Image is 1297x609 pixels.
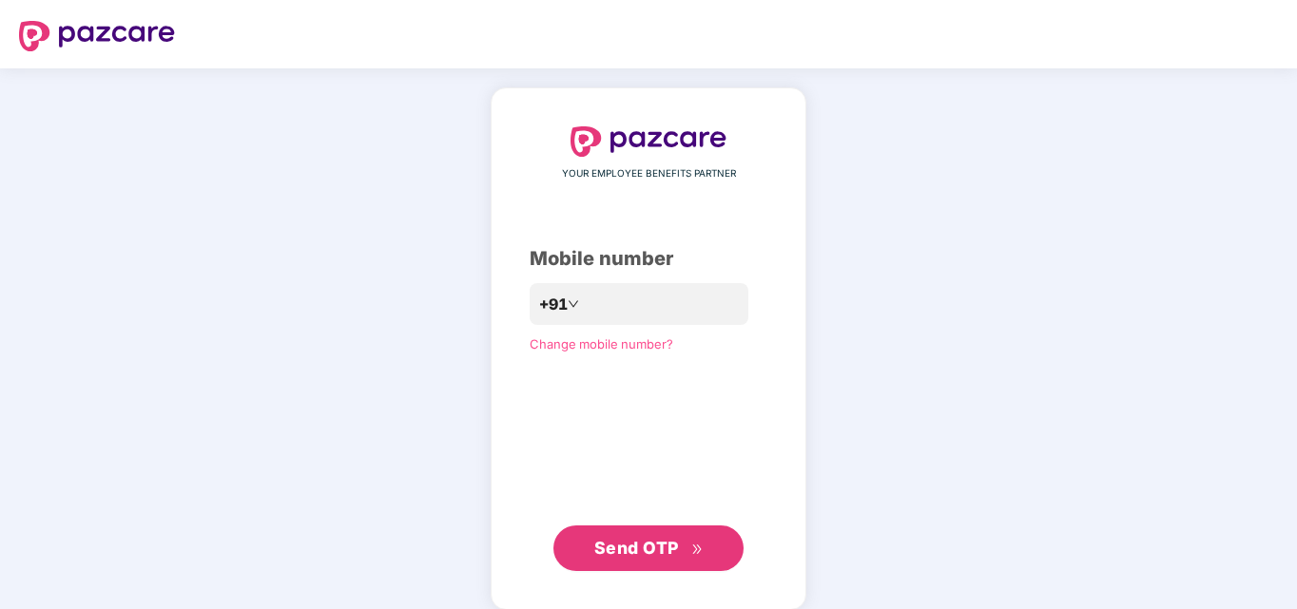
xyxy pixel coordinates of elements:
[691,543,704,556] span: double-right
[530,244,767,274] div: Mobile number
[562,166,736,181] span: YOUR EMPLOYEE BENEFITS PARTNER
[571,126,726,157] img: logo
[594,538,679,558] span: Send OTP
[530,336,673,352] a: Change mobile number?
[553,525,744,571] button: Send OTPdouble-right
[568,298,579,310] span: down
[539,293,568,316] span: +91
[19,21,175,51] img: logo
